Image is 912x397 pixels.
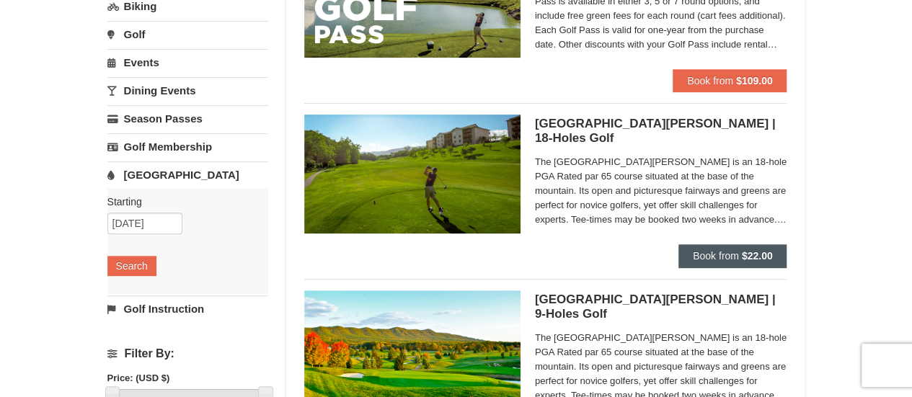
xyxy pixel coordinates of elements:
[673,69,787,92] button: Book from $109.00
[678,244,787,267] button: Book from $22.00
[535,155,787,227] span: The [GEOGRAPHIC_DATA][PERSON_NAME] is an 18-hole PGA Rated par 65 course situated at the base of ...
[107,295,268,322] a: Golf Instruction
[107,105,268,132] a: Season Passes
[107,195,257,209] label: Starting
[535,293,787,321] h5: [GEOGRAPHIC_DATA][PERSON_NAME] | 9-Holes Golf
[107,133,268,160] a: Golf Membership
[687,75,733,86] span: Book from
[535,117,787,146] h5: [GEOGRAPHIC_DATA][PERSON_NAME] | 18-Holes Golf
[107,373,170,383] strong: Price: (USD $)
[107,161,268,188] a: [GEOGRAPHIC_DATA]
[107,49,268,76] a: Events
[107,347,268,360] h4: Filter By:
[304,115,521,233] img: 6619859-85-1f84791f.jpg
[107,77,268,104] a: Dining Events
[107,21,268,48] a: Golf
[107,256,156,276] button: Search
[736,75,773,86] strong: $109.00
[693,250,739,262] span: Book from
[742,250,773,262] strong: $22.00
